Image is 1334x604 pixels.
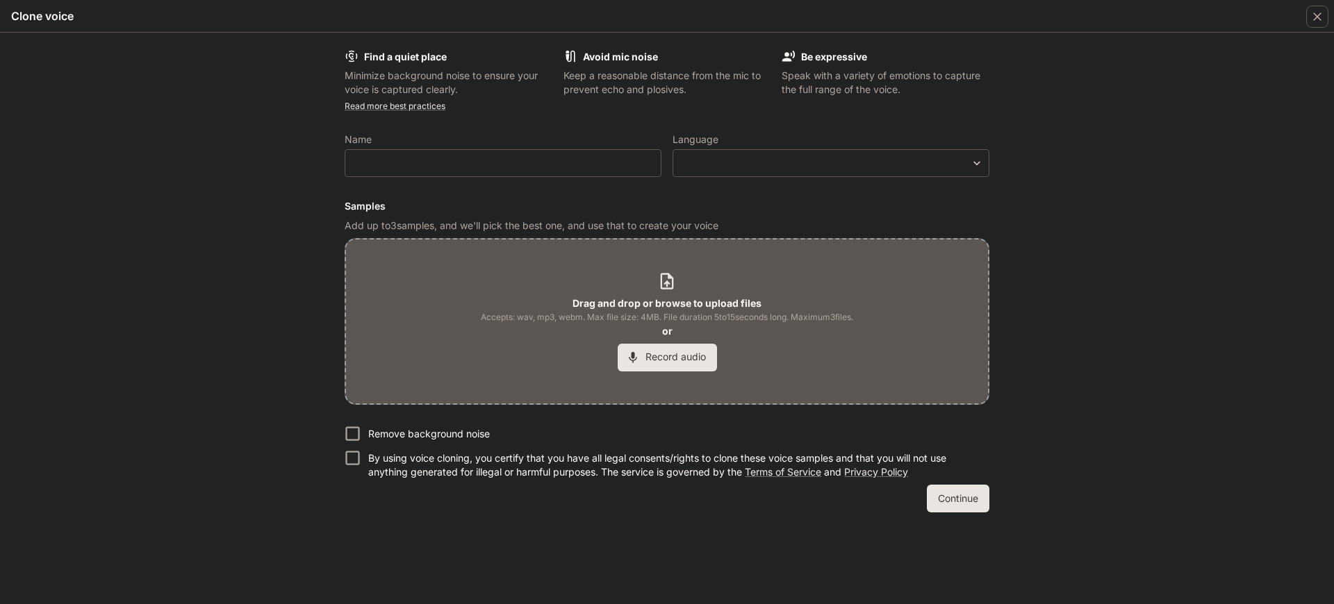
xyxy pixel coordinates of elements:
a: Terms of Service [745,466,821,478]
button: Continue [927,485,989,512]
button: Record audio [618,344,717,371]
b: Avoid mic noise [583,51,658,62]
h5: Clone voice [11,8,74,24]
p: Name [345,135,372,144]
p: Speak with a variety of emotions to capture the full range of the voice. [782,69,989,97]
h6: Samples [345,199,989,213]
b: Drag and drop or browse to upload files [573,297,761,309]
p: Add up to 3 samples, and we'll pick the best one, and use that to create your voice [345,219,989,233]
b: Be expressive [801,51,867,62]
b: Find a quiet place [364,51,447,62]
a: Read more best practices [345,101,445,111]
div: ​ [673,156,989,170]
span: Accepts: wav, mp3, webm. Max file size: 4MB. File duration 5 to 15 seconds long. Maximum 3 files. [481,310,853,324]
p: Remove background noise [368,427,490,441]
a: Privacy Policy [844,466,908,478]
p: Language [673,135,718,144]
p: By using voice cloning, you certify that you have all legal consents/rights to clone these voice ... [368,451,978,479]
p: Minimize background noise to ensure your voice is captured clearly. [345,69,552,97]
b: or [662,325,673,337]
p: Keep a reasonable distance from the mic to prevent echo and plosives. [563,69,771,97]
